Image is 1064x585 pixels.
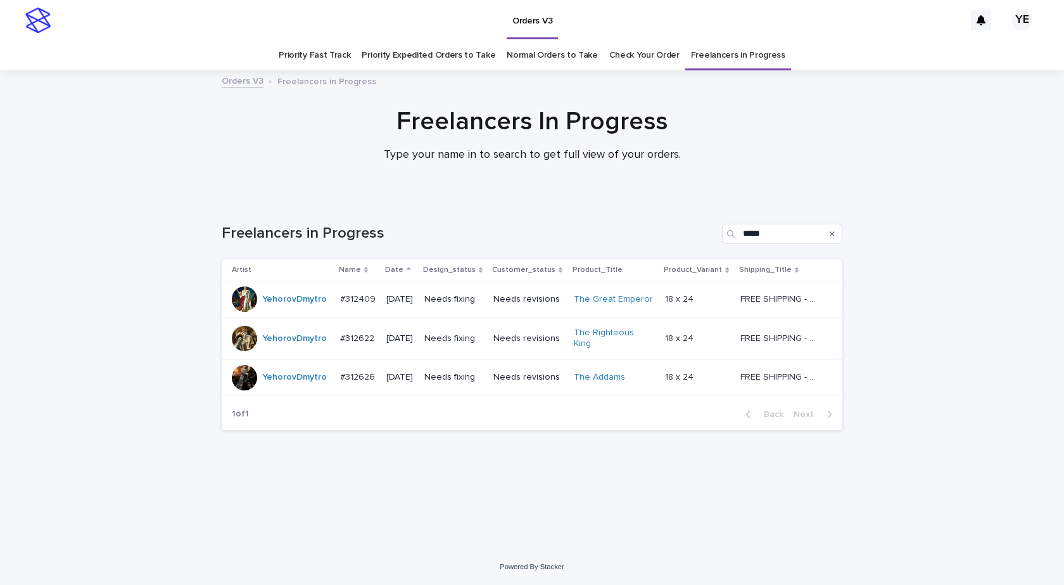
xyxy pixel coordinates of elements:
p: Needs revisions [493,372,564,383]
p: Name [339,263,361,277]
a: Priority Expedited Orders to Take [362,41,495,70]
tr: YehorovDmytro #312626#312626 [DATE]Needs fixingNeeds revisionsThe Addams 18 x 2418 x 24 FREE SHIP... [222,359,842,395]
tr: YehorovDmytro #312622#312622 [DATE]Needs fixingNeeds revisionsThe Righteous King 18 x 2418 x 24 F... [222,318,842,360]
a: YehorovDmytro [262,294,327,305]
p: Design_status [423,263,476,277]
img: stacker-logo-s-only.png [25,8,51,33]
a: Normal Orders to Take [507,41,598,70]
p: Shipping_Title [739,263,792,277]
p: Type your name in to search to get full view of your orders. [279,148,785,162]
p: Freelancers in Progress [277,74,376,87]
p: FREE SHIPPING - preview in 1-2 business days, after your approval delivery will take 5-10 b.d. [740,292,822,305]
a: The Great Emperor [574,294,653,305]
button: Next [788,409,842,420]
p: Needs fixing [424,294,483,305]
p: FREE SHIPPING - preview in 1-2 business days, after your approval delivery will take 5-10 b.d. [740,370,822,383]
span: Back [756,410,783,419]
p: [DATE] [386,333,414,344]
p: Artist [232,263,251,277]
p: #312622 [340,331,377,344]
p: FREE SHIPPING - preview in 1-2 business days, after your approval delivery will take 5-10 b.d. [740,331,822,344]
p: #312409 [340,292,378,305]
a: Check Your Order [609,41,680,70]
p: 1 of 1 [222,399,259,430]
p: Needs fixing [424,333,483,344]
a: Orders V3 [222,73,263,87]
p: 18 x 24 [665,370,696,383]
tr: YehorovDmytro #312409#312409 [DATE]Needs fixingNeeds revisionsThe Great Emperor 18 x 2418 x 24 FR... [222,281,842,318]
input: Search [722,224,842,244]
p: [DATE] [386,294,414,305]
p: Needs revisions [493,333,564,344]
h1: Freelancers In Progress [222,106,842,137]
a: Priority Fast Track [279,41,350,70]
p: #312626 [340,370,377,383]
a: Powered By Stacker [500,563,564,570]
a: The Addams [574,372,625,383]
p: Product_Variant [664,263,722,277]
p: Product_Title [573,263,623,277]
span: Next [794,410,821,419]
p: Needs fixing [424,372,483,383]
h1: Freelancers in Progress [222,224,717,243]
p: [DATE] [386,372,414,383]
p: 18 x 24 [665,292,696,305]
a: YehorovDmytro [262,372,327,383]
a: Freelancers in Progress [691,41,785,70]
p: Needs revisions [493,294,564,305]
p: 18 x 24 [665,331,696,344]
div: YE [1012,10,1032,30]
p: Date [385,263,403,277]
p: Customer_status [492,263,555,277]
a: YehorovDmytro [262,333,327,344]
a: The Righteous King [574,328,653,349]
button: Back [735,409,788,420]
